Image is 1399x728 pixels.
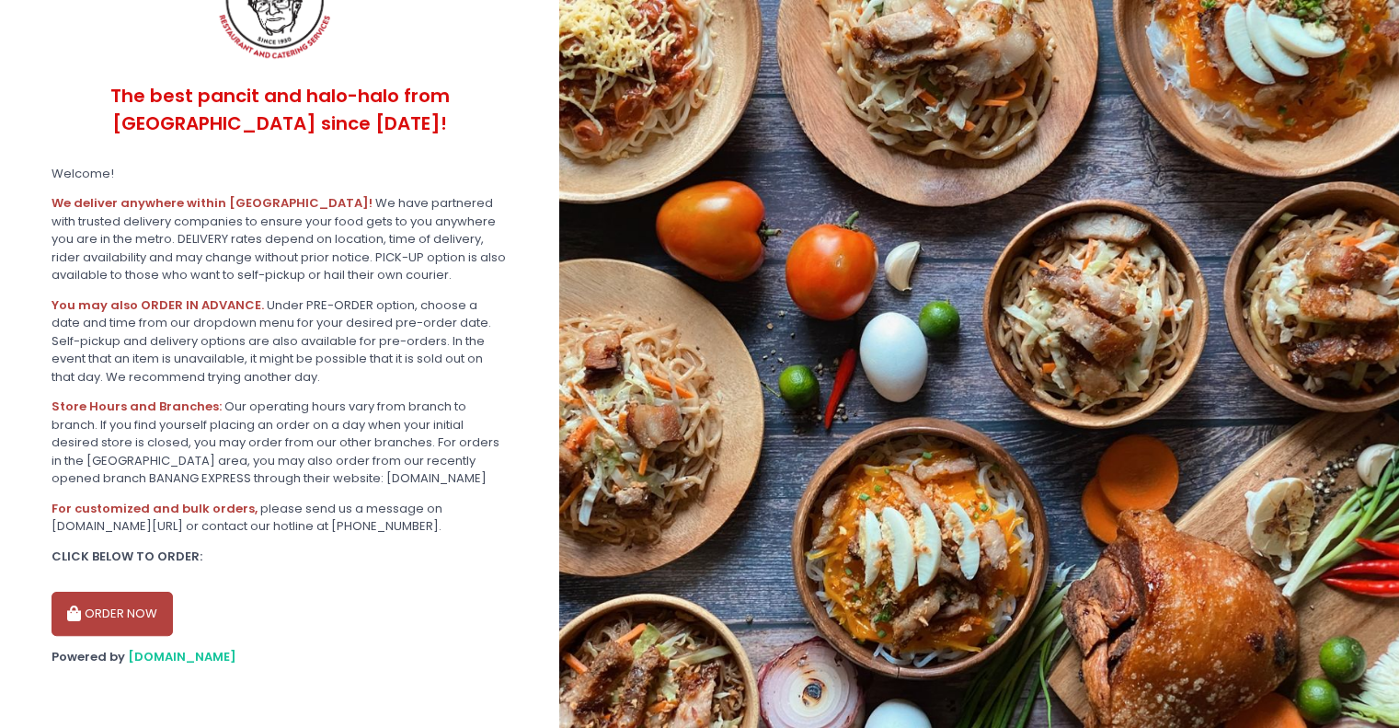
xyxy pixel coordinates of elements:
[52,648,508,666] div: Powered by
[52,592,173,636] button: ORDER NOW
[52,548,508,566] div: CLICK BELOW TO ORDER:
[52,67,508,153] div: The best pancit and halo-halo from [GEOGRAPHIC_DATA] since [DATE]!
[52,194,373,212] b: We deliver anywhere within [GEOGRAPHIC_DATA]!
[128,648,236,665] a: [DOMAIN_NAME]
[52,296,508,387] div: Under PRE-ORDER option, choose a date and time from our dropdown menu for your desired pre-order ...
[52,398,222,415] b: Store Hours and Branches:
[52,296,264,314] b: You may also ORDER IN ADVANCE.
[52,165,508,183] div: Welcome!
[52,398,508,488] div: Our operating hours vary from branch to branch. If you find yourself placing an order on a day wh...
[52,194,508,284] div: We have partnered with trusted delivery companies to ensure your food gets to you anywhere you ar...
[52,500,258,517] b: For customized and bulk orders,
[52,500,508,536] div: please send us a message on [DOMAIN_NAME][URL] or contact our hotline at [PHONE_NUMBER].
